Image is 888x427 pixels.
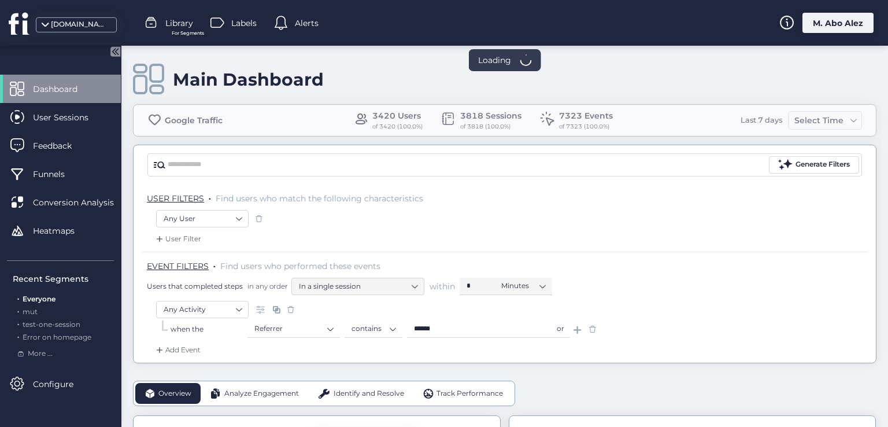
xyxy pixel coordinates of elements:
[478,54,511,67] span: Loading
[436,388,503,399] span: Track Performance
[334,388,404,399] span: Identify and Resolve
[802,13,874,33] div: M. Abo Alez
[351,320,395,337] nz-select-item: contains
[430,281,455,292] span: within
[552,321,569,338] div: or
[795,159,850,170] div: Generate Filters
[299,278,417,295] nz-select-item: In a single session
[501,277,545,295] nz-select-item: Minutes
